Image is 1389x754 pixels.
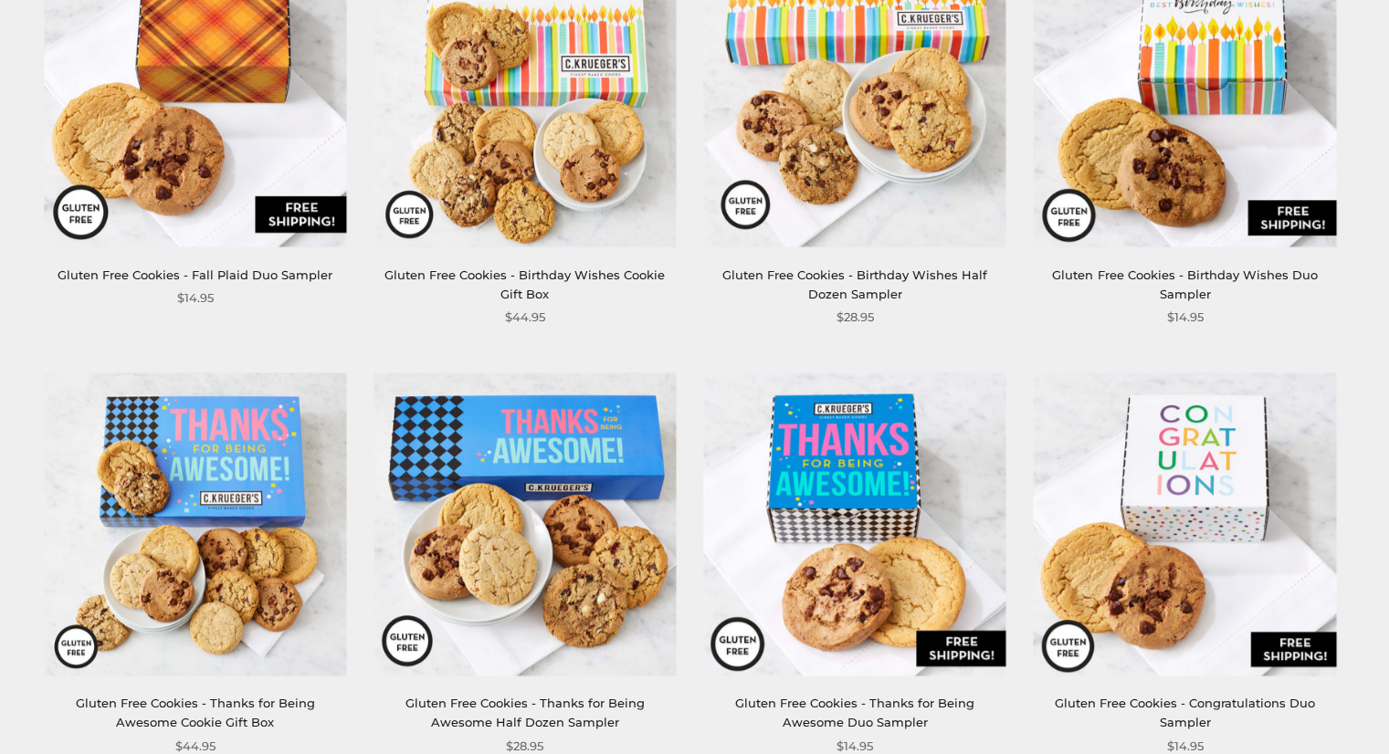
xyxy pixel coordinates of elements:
[76,696,315,729] a: Gluten Free Cookies - Thanks for Being Awesome Cookie Gift Box
[704,373,1006,675] a: Gluten Free Cookies - Thanks for Being Awesome Duo Sampler
[1052,267,1317,301] a: Gluten Free Cookies - Birthday Wishes Duo Sampler
[177,288,214,308] span: $14.95
[1034,373,1336,675] img: Gluten Free Cookies - Congratulations Duo Sampler
[44,373,346,675] img: Gluten Free Cookies - Thanks for Being Awesome Cookie Gift Box
[15,685,189,739] iframe: Sign Up via Text for Offers
[735,696,974,729] a: Gluten Free Cookies - Thanks for Being Awesome Duo Sampler
[837,308,874,327] span: $28.95
[1166,308,1203,327] span: $14.95
[505,308,545,327] span: $44.95
[703,373,1005,675] img: Gluten Free Cookies - Thanks for Being Awesome Duo Sampler
[374,373,676,675] img: Gluten Free Cookies - Thanks for Being Awesome Half Dozen Sampler
[384,267,665,301] a: Gluten Free Cookies - Birthday Wishes Cookie Gift Box
[722,267,987,301] a: Gluten Free Cookies - Birthday Wishes Half Dozen Sampler
[58,267,332,282] a: Gluten Free Cookies - Fall Plaid Duo Sampler
[405,696,645,729] a: Gluten Free Cookies - Thanks for Being Awesome Half Dozen Sampler
[1055,696,1315,729] a: Gluten Free Cookies - Congratulations Duo Sampler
